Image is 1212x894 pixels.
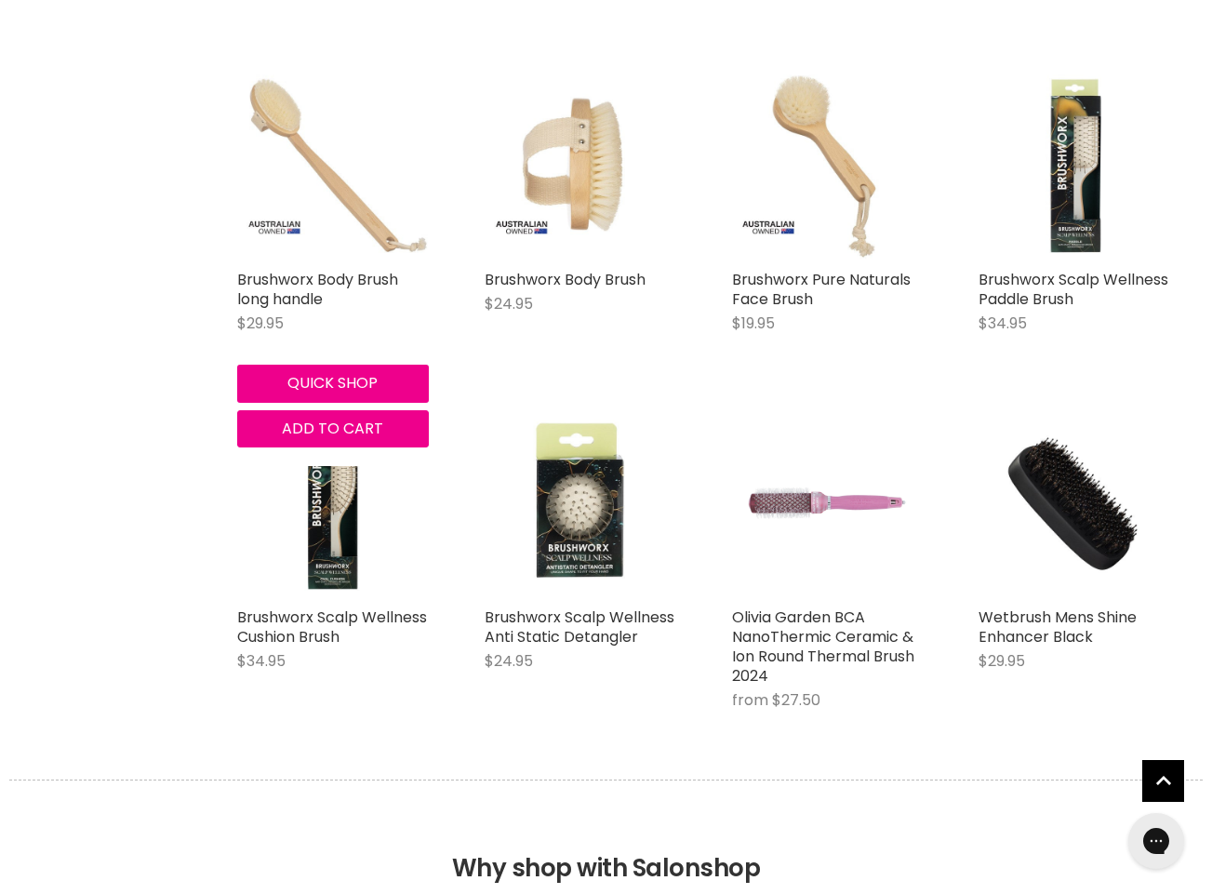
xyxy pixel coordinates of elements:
img: Brushworx Body Brush long handle [237,70,429,261]
a: Back to top [1142,760,1184,802]
a: Brushworx Pure Naturals Face Brush [732,269,911,310]
a: Olivia Garden BCA NanoThermic Ceramic & Ion Round Thermal Brush 2024 [732,407,924,599]
a: Brushworx Body Brush [485,269,646,290]
img: Brushworx Scalp Wellness Anti Static Detangler [485,407,676,599]
img: Brushworx Scalp Wellness Paddle Brush [979,70,1170,261]
span: $29.95 [237,313,284,334]
span: from [732,689,768,711]
span: $24.95 [485,293,533,314]
a: Wetbrush Mens Shine Enhancer Black [979,607,1137,647]
span: $27.50 [772,689,820,711]
button: Add to cart [237,410,429,447]
img: Olivia Garden BCA NanoThermic Ceramic & Ion Round Thermal Brush 2024 [732,474,924,532]
span: Back to top [1142,760,1184,808]
a: Brushworx Body Brush long handle [237,269,398,310]
a: Brushworx Scalp Wellness Anti Static Detangler [485,607,674,647]
span: $34.95 [237,650,286,672]
iframe: Gorgias live chat messenger [1119,807,1193,875]
img: Brushworx Scalp Wellness Cushion Brush [237,407,429,599]
span: Add to cart [282,418,383,439]
span: $19.95 [732,313,775,334]
span: $24.95 [485,650,533,672]
a: Brushworx Scalp Wellness Paddle Brush [979,269,1168,310]
img: Wetbrush Mens Shine Enhancer Black [979,407,1170,599]
span: $29.95 [979,650,1025,672]
a: Olivia Garden BCA NanoThermic Ceramic & Ion Round Thermal Brush 2024 [732,607,914,687]
img: Brushworx Body Brush [485,70,676,261]
img: Brushworx Pure Naturals Face Brush [732,70,924,261]
button: Quick shop [237,365,429,402]
a: Brushworx Scalp Wellness Cushion Brush [237,607,427,647]
span: $34.95 [979,313,1027,334]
